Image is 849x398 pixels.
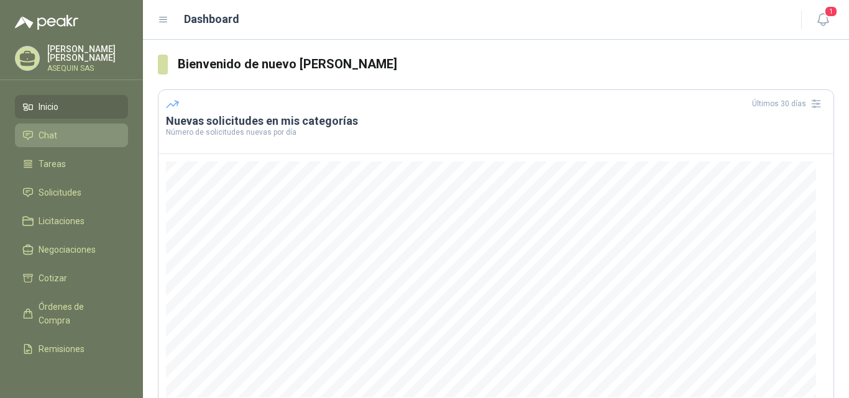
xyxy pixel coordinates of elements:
a: Cotizar [15,266,128,290]
a: Chat [15,124,128,147]
a: Inicio [15,95,128,119]
span: Chat [39,129,57,142]
p: Número de solicitudes nuevas por día [166,129,826,136]
span: Cotizar [39,271,67,285]
span: Inicio [39,100,58,114]
a: Configuración [15,366,128,389]
p: [PERSON_NAME] [PERSON_NAME] [47,45,128,62]
h3: Bienvenido de nuevo [PERSON_NAME] [178,55,834,74]
span: Tareas [39,157,66,171]
h1: Dashboard [184,11,239,28]
span: Solicitudes [39,186,81,199]
a: Licitaciones [15,209,128,233]
span: 1 [824,6,838,17]
a: Remisiones [15,337,128,361]
a: Tareas [15,152,128,176]
span: Órdenes de Compra [39,300,116,327]
a: Órdenes de Compra [15,295,128,332]
span: Negociaciones [39,243,96,256]
a: Solicitudes [15,181,128,204]
a: Negociaciones [15,238,128,261]
button: 1 [812,9,834,31]
span: Remisiones [39,342,85,356]
div: Últimos 30 días [752,94,826,114]
h3: Nuevas solicitudes en mis categorías [166,114,826,129]
span: Licitaciones [39,214,85,228]
img: Logo peakr [15,15,78,30]
p: ASEQUIN SAS [47,65,128,72]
